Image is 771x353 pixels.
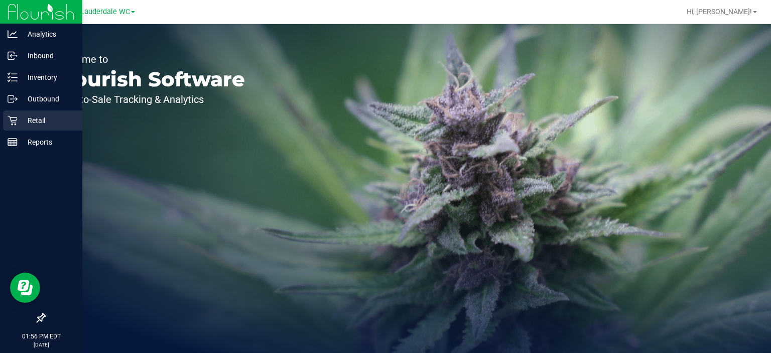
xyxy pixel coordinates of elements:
p: Inbound [18,50,78,62]
inline-svg: Outbound [8,94,18,104]
p: Inventory [18,71,78,83]
span: Hi, [PERSON_NAME]! [687,8,752,16]
inline-svg: Retail [8,115,18,126]
iframe: Resource center [10,273,40,303]
p: [DATE] [5,341,78,348]
p: Reports [18,136,78,148]
inline-svg: Analytics [8,29,18,39]
p: 01:56 PM EDT [5,332,78,341]
p: Retail [18,114,78,127]
p: Outbound [18,93,78,105]
inline-svg: Inbound [8,51,18,61]
inline-svg: Inventory [8,72,18,82]
p: Analytics [18,28,78,40]
inline-svg: Reports [8,137,18,147]
p: Flourish Software [54,69,245,89]
span: Ft. Lauderdale WC [70,8,130,16]
p: Seed-to-Sale Tracking & Analytics [54,94,245,104]
p: Welcome to [54,54,245,64]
